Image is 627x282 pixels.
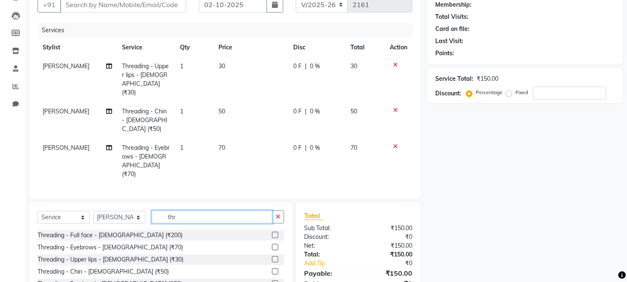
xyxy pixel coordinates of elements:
div: Threading - Eyebrows - [DEMOGRAPHIC_DATA] (₹70) [38,243,183,252]
span: 30 [351,62,358,70]
div: ₹150.00 [477,74,498,83]
div: ₹150.00 [358,241,419,250]
div: Threading - Upper lips - [DEMOGRAPHIC_DATA] (₹30) [38,255,183,264]
span: 50 [351,108,358,115]
div: Service Total: [435,74,473,83]
span: 30 [218,62,225,70]
span: | [305,107,307,116]
div: Threading - Chin - [DEMOGRAPHIC_DATA] (₹50) [38,267,169,276]
div: Total Visits: [435,13,468,21]
span: 1 [180,108,183,115]
th: Disc [288,38,345,57]
span: [PERSON_NAME] [43,108,89,115]
span: Threading - Chin - [DEMOGRAPHIC_DATA] (₹50) [122,108,168,133]
th: Service [117,38,175,57]
label: Fixed [515,89,528,96]
div: ₹150.00 [358,250,419,259]
th: Stylist [38,38,117,57]
span: 70 [218,144,225,151]
span: Total [304,211,323,220]
th: Price [213,38,288,57]
span: 1 [180,62,183,70]
div: ₹0 [368,259,419,268]
div: ₹150.00 [358,224,419,233]
div: Membership: [435,0,472,9]
span: 70 [351,144,358,151]
th: Action [385,38,412,57]
div: Card on file: [435,25,470,33]
span: Threading - Eyebrows - [DEMOGRAPHIC_DATA] (₹70) [122,144,170,178]
span: 0 % [310,107,320,116]
div: Services [38,23,419,38]
div: Sub Total: [298,224,358,233]
div: Threading - Full face - [DEMOGRAPHIC_DATA] (₹200) [38,231,183,240]
span: Threading - Upper lips - [DEMOGRAPHIC_DATA] (₹30) [122,62,169,96]
input: Search or Scan [152,210,272,223]
span: | [305,62,307,71]
div: Last Visit: [435,37,463,46]
div: ₹150.00 [358,268,419,278]
span: [PERSON_NAME] [43,62,89,70]
span: 1 [180,144,183,151]
div: Total: [298,250,358,259]
div: ₹0 [358,233,419,241]
span: 50 [218,108,225,115]
span: 0 % [310,62,320,71]
th: Qty [175,38,213,57]
span: 0 % [310,144,320,152]
div: Points: [435,49,454,58]
div: Net: [298,241,358,250]
span: 0 F [293,144,302,152]
span: 0 F [293,62,302,71]
span: 0 F [293,107,302,116]
div: Discount: [435,89,461,98]
label: Percentage [476,89,503,96]
th: Total [346,38,385,57]
span: | [305,144,307,152]
a: Add Tip [298,259,368,268]
div: Discount: [298,233,358,241]
span: [PERSON_NAME] [43,144,89,151]
div: Payable: [298,268,358,278]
